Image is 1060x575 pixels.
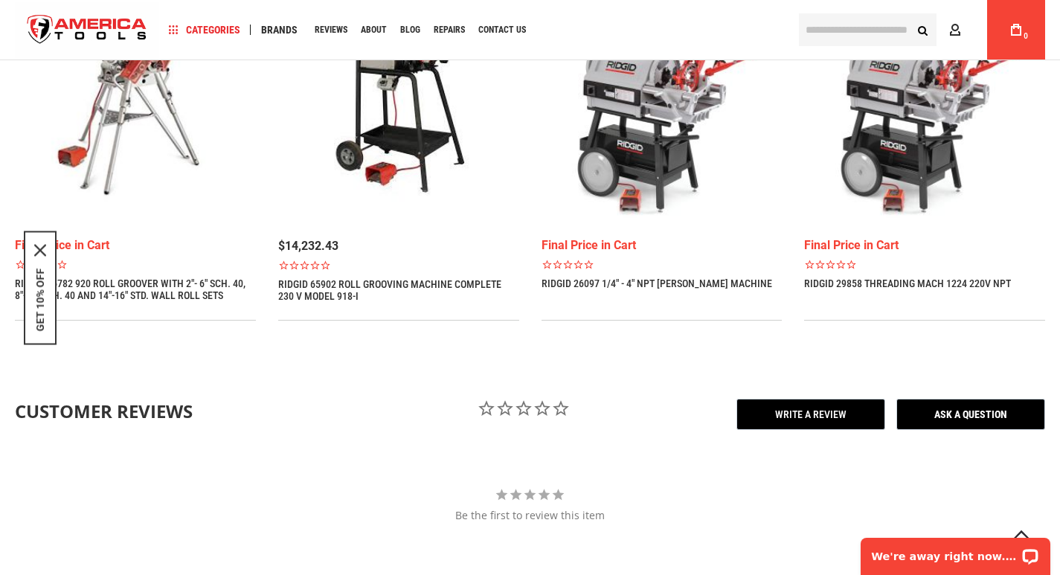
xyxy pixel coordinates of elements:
[394,20,427,40] a: Blog
[278,239,338,253] span: $14,232.43
[354,20,394,40] a: About
[472,20,533,40] a: Contact Us
[315,25,347,34] span: Reviews
[427,20,472,40] a: Repairs
[34,244,46,256] button: Close
[542,277,772,289] a: RIDGID 26097 1/4" - 4" NPT [PERSON_NAME] MACHINE
[542,259,783,270] span: Rated 0.0 out of 5 stars 0 reviews
[908,16,937,44] button: Search
[15,399,231,424] div: Customer Reviews
[1024,32,1028,40] span: 0
[804,259,1045,270] span: Rated 0.0 out of 5 stars 0 reviews
[15,240,256,251] div: Final Price in Cart
[804,240,1045,251] div: Final Price in Cart
[169,25,240,35] span: Categories
[34,244,46,256] svg: close icon
[162,20,247,40] a: Categories
[804,277,1011,289] a: RIDGID 29858 THREADING MACH 1224 220V NPT
[361,25,387,34] span: About
[254,20,304,40] a: Brands
[15,508,1045,523] div: Be the first to review this item
[851,528,1060,575] iframe: LiveChat chat widget
[542,240,783,251] div: Final Price in Cart
[736,399,885,430] span: Write a Review
[278,278,519,302] a: RIDGID 65902 Roll Grooving Machine Complete 230 V Model 918-I
[434,25,465,34] span: Repairs
[278,260,519,271] span: Rated 0.0 out of 5 stars 0 reviews
[261,25,298,35] span: Brands
[478,25,526,34] span: Contact Us
[896,399,1045,430] span: Ask a Question
[34,268,46,331] button: GET 10% OFF
[308,20,354,40] a: Reviews
[15,259,256,270] span: Rated 0.0 out of 5 stars 0 reviews
[400,25,420,34] span: Blog
[15,277,256,301] a: RIDGID 95782 920 ROLL GROOVER WITH 2"- 6" SCH. 40, 8"-12" SCH. 40 AND 14"-16" STD. WALL ROLL SETS
[15,2,159,58] a: store logo
[15,2,159,58] img: America Tools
